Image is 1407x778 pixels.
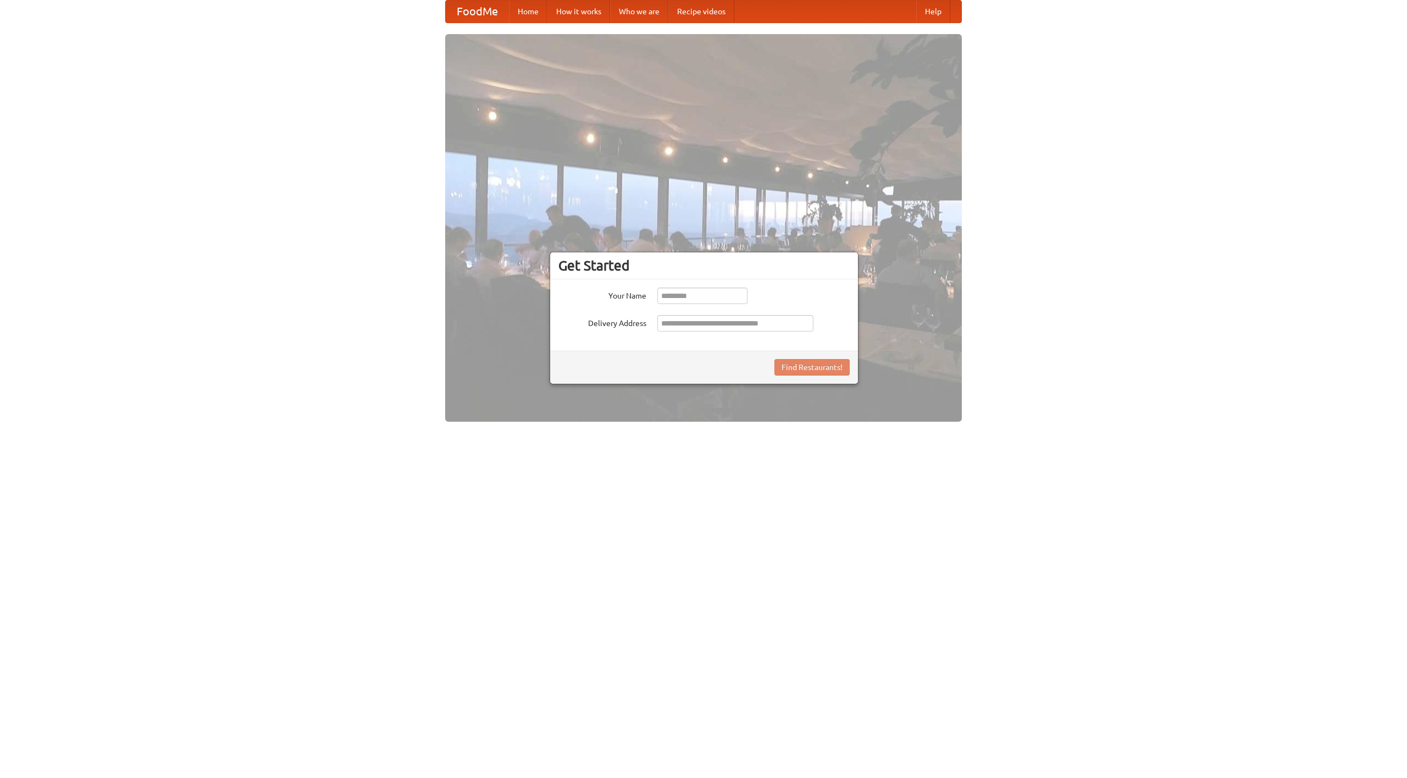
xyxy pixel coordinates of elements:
label: Delivery Address [558,315,646,329]
a: Recipe videos [668,1,734,23]
button: Find Restaurants! [774,359,850,376]
a: How it works [547,1,610,23]
label: Your Name [558,288,646,301]
a: Help [916,1,950,23]
a: Home [509,1,547,23]
a: Who we are [610,1,668,23]
h3: Get Started [558,257,850,274]
a: FoodMe [446,1,509,23]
